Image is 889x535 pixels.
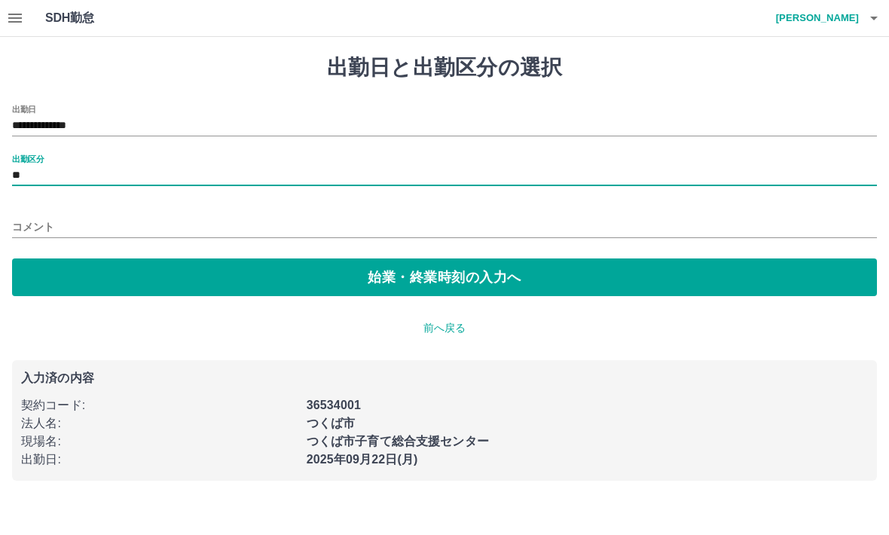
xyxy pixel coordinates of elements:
[12,258,877,296] button: 始業・終業時刻の入力へ
[21,451,298,469] p: 出勤日 :
[12,55,877,81] h1: 出勤日と出勤区分の選択
[12,320,877,336] p: 前へ戻る
[307,435,489,448] b: つくば市子育て総合支援センター
[21,372,868,384] p: 入力済の内容
[307,417,356,430] b: つくば市
[21,414,298,433] p: 法人名 :
[12,103,36,115] label: 出勤日
[12,153,44,164] label: 出勤区分
[307,399,361,411] b: 36534001
[21,396,298,414] p: 契約コード :
[21,433,298,451] p: 現場名 :
[307,453,418,466] b: 2025年09月22日(月)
